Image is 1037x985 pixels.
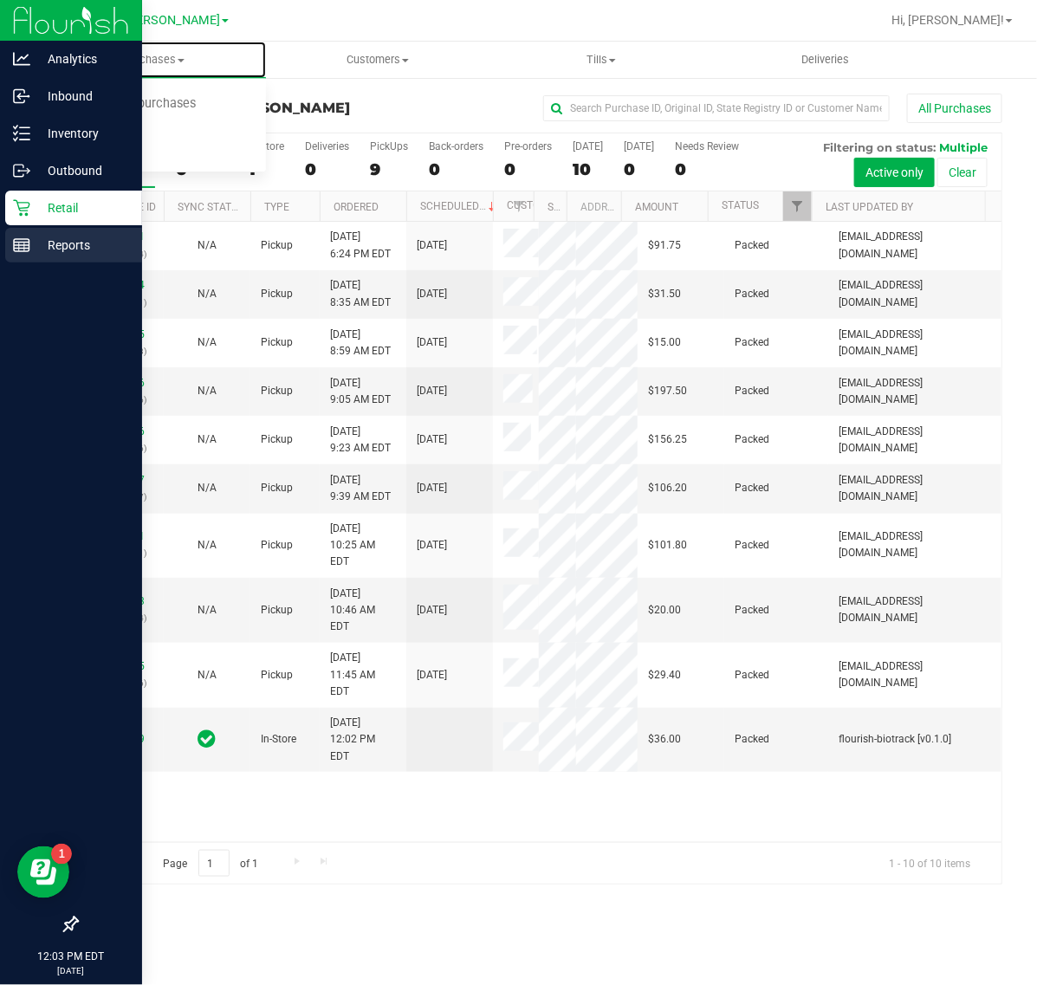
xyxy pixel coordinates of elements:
[267,52,489,68] span: Customers
[30,235,134,256] p: Reports
[937,158,988,187] button: Clear
[198,537,217,554] button: N/A
[735,431,769,448] span: Packed
[198,239,217,251] span: Not Applicable
[305,140,349,152] div: Deliveries
[249,140,284,152] div: In Store
[429,159,483,179] div: 0
[839,658,991,691] span: [EMAIL_ADDRESS][DOMAIN_NAME]
[548,201,639,213] a: State Registry ID
[261,237,293,254] span: Pickup
[735,602,769,619] span: Packed
[13,237,30,254] inline-svg: Reports
[370,159,408,179] div: 9
[839,327,991,360] span: [EMAIL_ADDRESS][DOMAIN_NAME]
[261,431,293,448] span: Pickup
[305,159,349,179] div: 0
[198,433,217,445] span: Not Applicable
[489,42,714,78] a: Tills
[429,140,483,152] div: Back-orders
[198,336,217,348] span: Not Applicable
[735,286,769,302] span: Packed
[330,650,396,700] span: [DATE] 11:45 AM EDT
[648,602,681,619] span: $20.00
[417,602,447,619] span: [DATE]
[839,593,991,626] span: [EMAIL_ADDRESS][DOMAIN_NAME]
[125,13,220,28] span: [PERSON_NAME]
[13,50,30,68] inline-svg: Analytics
[504,159,552,179] div: 0
[330,375,391,408] span: [DATE] 9:05 AM EDT
[225,100,350,116] span: [PERSON_NAME]
[839,424,991,457] span: [EMAIL_ADDRESS][DOMAIN_NAME]
[261,602,293,619] span: Pickup
[30,86,134,107] p: Inbound
[178,201,244,213] a: Sync Status
[648,537,687,554] span: $101.80
[839,229,991,262] span: [EMAIL_ADDRESS][DOMAIN_NAME]
[648,431,687,448] span: $156.25
[30,123,134,144] p: Inventory
[13,199,30,217] inline-svg: Retail
[567,191,621,222] th: Address
[783,191,812,221] a: Filter
[266,42,490,78] a: Customers
[624,140,654,152] div: [DATE]
[675,140,739,152] div: Needs Review
[891,13,1004,27] span: Hi, [PERSON_NAME]!
[13,87,30,105] inline-svg: Inbound
[907,94,1002,123] button: All Purchases
[330,277,391,310] span: [DATE] 8:35 AM EDT
[330,521,396,571] span: [DATE] 10:25 AM EDT
[823,140,936,154] span: Filtering on status:
[261,334,293,351] span: Pickup
[735,731,769,748] span: Packed
[417,237,447,254] span: [DATE]
[198,482,217,494] span: Not Applicable
[573,140,603,152] div: [DATE]
[261,383,293,399] span: Pickup
[198,288,217,300] span: Not Applicable
[330,424,391,457] span: [DATE] 9:23 AM EDT
[839,528,991,561] span: [EMAIL_ADDRESS][DOMAIN_NAME]
[939,140,988,154] span: Multiple
[198,334,217,351] button: N/A
[264,201,289,213] a: Type
[30,198,134,218] p: Retail
[198,383,217,399] button: N/A
[198,850,230,877] input: 1
[417,431,447,448] span: [DATE]
[648,480,687,496] span: $106.20
[198,480,217,496] button: N/A
[198,669,217,681] span: Not Applicable
[198,727,217,751] span: In Sync
[417,480,447,496] span: [DATE]
[648,286,681,302] span: $31.50
[42,42,266,78] a: Purchases Summary of purchases Fulfillment All purchases
[573,159,603,179] div: 10
[714,42,938,78] a: Deliveries
[839,472,991,505] span: [EMAIL_ADDRESS][DOMAIN_NAME]
[13,125,30,142] inline-svg: Inventory
[198,667,217,684] button: N/A
[648,237,681,254] span: $91.75
[624,159,654,179] div: 0
[778,52,872,68] span: Deliveries
[30,49,134,69] p: Analytics
[839,731,951,748] span: flourish-biotrack [v0.1.0]
[417,286,447,302] span: [DATE]
[417,334,447,351] span: [DATE]
[330,229,391,262] span: [DATE] 6:24 PM EDT
[17,846,69,898] iframe: Resource center
[334,201,379,213] a: Ordered
[875,850,984,876] span: 1 - 10 of 10 items
[675,159,739,179] div: 0
[490,52,713,68] span: Tills
[8,949,134,964] p: 12:03 PM EDT
[330,472,391,505] span: [DATE] 9:39 AM EDT
[648,334,681,351] span: $15.00
[648,731,681,748] span: $36.00
[198,604,217,616] span: Not Applicable
[198,431,217,448] button: N/A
